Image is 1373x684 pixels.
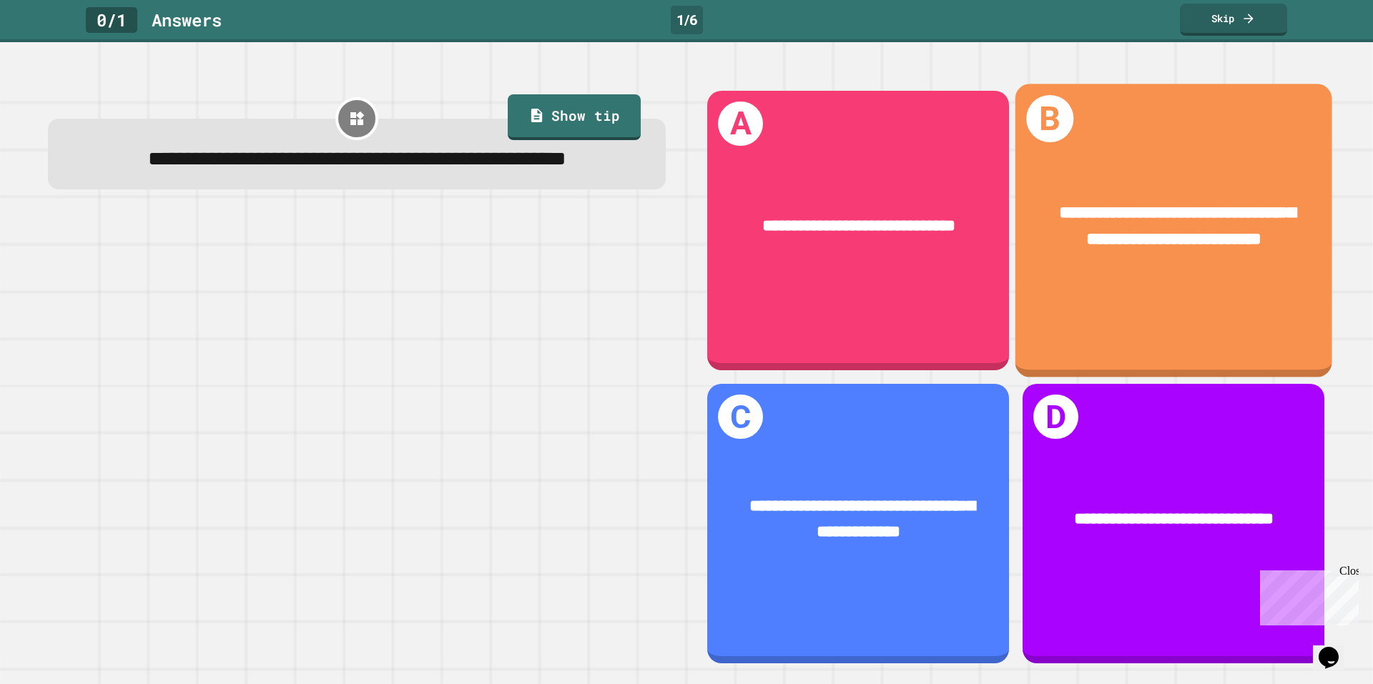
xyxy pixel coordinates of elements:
[508,94,641,140] a: Show tip
[86,7,137,33] div: 0 / 1
[1180,4,1287,36] a: Skip
[718,395,763,440] h1: C
[1254,565,1359,625] iframe: chat widget
[1027,95,1074,142] h1: B
[1033,395,1078,440] h1: D
[152,7,222,33] div: Answer s
[1313,627,1359,670] iframe: chat widget
[718,101,763,147] h1: A
[671,6,703,34] div: 1 / 6
[6,6,99,91] div: Chat with us now!Close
